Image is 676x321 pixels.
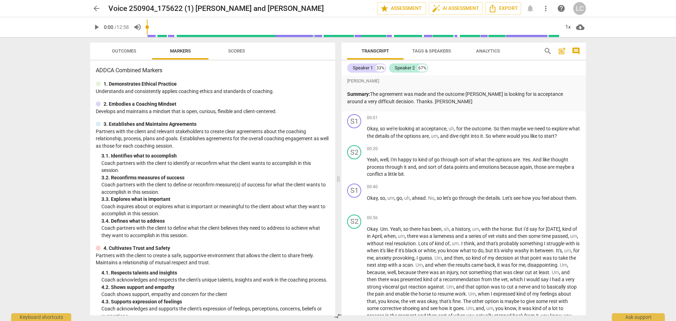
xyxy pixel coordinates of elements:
[421,126,446,131] span: acceptance
[398,171,404,177] span: bit
[367,171,384,177] span: conflict
[508,233,518,239] span: and
[577,233,578,239] span: ,
[476,48,500,54] span: Analytics
[385,241,394,246] span: real
[469,157,475,162] span: of
[376,64,385,72] div: 33%
[396,133,404,139] span: the
[515,226,524,232] span: But
[570,45,582,57] button: Show/Hide comments
[385,195,387,201] span: ,
[367,226,378,232] span: Okay
[547,164,556,170] span: are
[470,226,472,232] span: ,
[407,233,419,239] span: there
[101,203,330,217] p: Coach inquires about or explores what is important or meaningful to the client about what they wa...
[488,4,518,13] span: Export
[367,115,378,121] span: 00:01
[387,195,394,201] span: Filler word
[416,164,418,170] span: ,
[367,255,374,261] span: me
[480,133,483,139] span: it
[576,241,580,246] span: is
[455,233,465,239] span: and
[483,133,486,139] span: .
[573,2,586,15] div: LC
[546,126,552,131] span: to
[520,157,522,162] span: .
[550,195,564,201] span: about
[450,133,459,139] span: dive
[534,126,546,131] span: need
[551,157,568,162] span: thought
[390,226,401,232] span: Yeah
[521,133,530,139] span: you
[170,48,191,54] span: Markers
[404,195,410,201] span: Filler word
[404,133,422,139] span: options
[92,23,101,31] span: play_arrow
[385,164,404,170] span: through
[534,164,547,170] span: those
[542,45,553,57] button: Search
[464,126,472,131] span: the
[424,248,436,253] span: white
[380,195,385,201] span: so
[434,157,441,162] span: go
[418,157,428,162] span: kind
[481,226,492,232] span: with
[412,195,426,201] span: ahead
[415,126,421,131] span: at
[432,4,479,13] span: AI Assessment
[556,248,562,253] span: It's
[412,48,451,54] span: Tags & Speakers
[494,248,501,253] span: it's
[460,248,472,253] span: what
[402,195,404,201] span: ,
[418,164,428,170] span: and
[532,164,534,170] span: ,
[518,233,528,239] span: then
[104,245,170,252] p: 4. Cultivates Trust and Safety
[535,248,553,253] span: between
[522,157,530,162] span: Yes
[452,241,459,246] span: Filler word
[514,248,530,253] span: washy
[513,157,520,162] span: are
[416,241,418,246] span: .
[380,126,386,131] span: so
[430,233,433,239] span: a
[435,241,445,246] span: kind
[404,171,405,177] span: .
[532,195,542,201] span: you
[569,126,580,131] span: what
[538,133,544,139] span: to
[428,164,438,170] span: sort
[507,133,521,139] span: would
[418,248,424,253] span: or
[542,233,552,239] span: time
[422,226,431,232] span: has
[378,157,380,162] span: ,
[500,195,502,201] span: .
[403,226,409,232] span: so
[380,4,423,13] span: Assessment
[367,157,378,162] span: Yeah
[456,126,464,131] span: for
[475,241,477,246] span: ,
[573,248,580,253] span: for
[399,126,415,131] span: looking
[399,248,405,253] span: it's
[487,157,495,162] span: the
[101,196,330,203] div: 3. 3. Explores what is important
[500,164,520,170] span: because
[494,126,500,131] span: So
[562,226,572,232] span: kind
[394,241,416,246] span: resolution
[530,133,538,139] span: like
[542,195,550,201] span: feel
[436,248,438,253] span: ,
[556,164,571,170] span: maybe
[380,226,388,232] span: Um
